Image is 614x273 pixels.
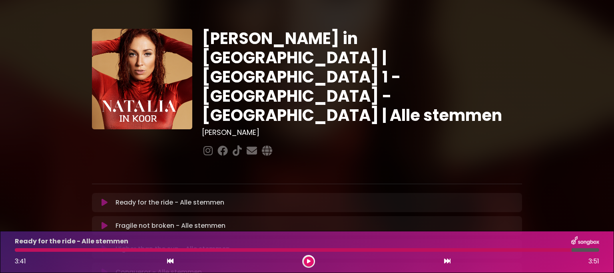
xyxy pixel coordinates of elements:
[92,29,192,129] img: YTVS25JmS9CLUqXqkEhs
[116,221,225,231] p: Fragile not broken - Alle stemmen
[588,257,599,266] span: 3:51
[116,198,224,207] p: Ready for the ride - Alle stemmen
[202,128,522,137] h3: [PERSON_NAME]
[15,257,26,266] span: 3:41
[571,236,599,247] img: songbox-logo-white.png
[15,237,128,246] p: Ready for the ride - Alle stemmen
[202,29,522,125] h1: [PERSON_NAME] in [GEOGRAPHIC_DATA] | [GEOGRAPHIC_DATA] 1 - [GEOGRAPHIC_DATA] - [GEOGRAPHIC_DATA] ...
